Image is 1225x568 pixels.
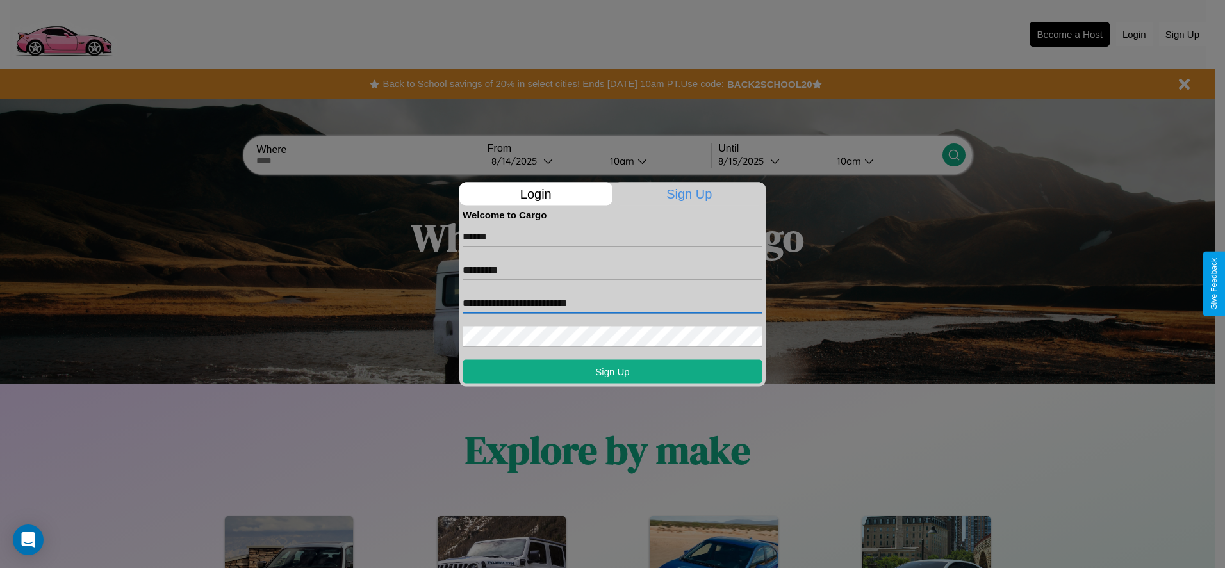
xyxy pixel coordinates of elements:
[463,209,762,220] h4: Welcome to Cargo
[459,182,612,205] p: Login
[463,359,762,383] button: Sign Up
[1210,258,1219,310] div: Give Feedback
[613,182,766,205] p: Sign Up
[13,524,44,555] div: Open Intercom Messenger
